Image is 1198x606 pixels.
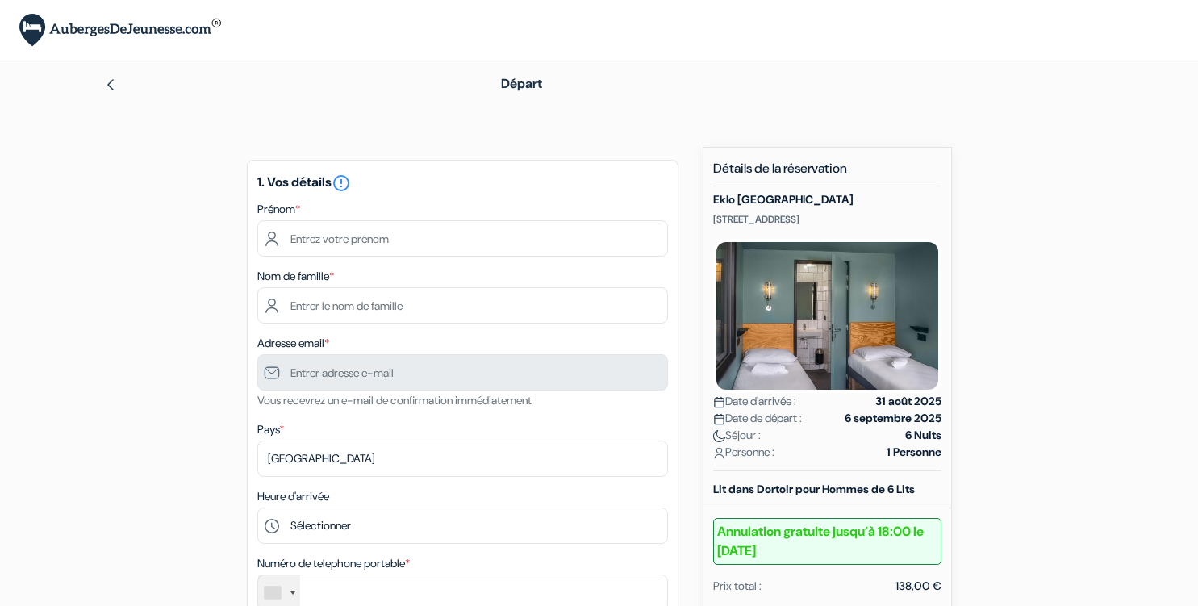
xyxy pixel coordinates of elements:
b: Annulation gratuite jusqu’à 18:00 le [DATE] [713,518,941,565]
label: Prénom [257,201,300,218]
div: Prix total : [713,578,762,595]
b: Lit dans Dortoir pour Hommes de 6 Lits [713,482,915,496]
strong: 31 août 2025 [875,393,941,410]
input: Entrer adresse e-mail [257,354,668,391]
img: AubergesDeJeunesse.com [19,14,221,47]
span: Personne : [713,444,774,461]
span: Départ [501,75,542,92]
p: [STREET_ADDRESS] [713,213,941,226]
strong: 1 Personne [887,444,941,461]
i: error_outline [332,173,351,193]
div: 138,00 € [895,578,941,595]
img: user_icon.svg [713,447,725,459]
img: calendar.svg [713,396,725,408]
label: Heure d'arrivée [257,488,329,505]
label: Adresse email [257,335,329,352]
span: Séjour : [713,427,761,444]
h5: Eklo [GEOGRAPHIC_DATA] [713,193,941,207]
a: error_outline [332,173,351,190]
h5: Détails de la réservation [713,161,941,186]
small: Vous recevrez un e-mail de confirmation immédiatement [257,393,532,407]
label: Nom de famille [257,268,334,285]
img: moon.svg [713,430,725,442]
img: calendar.svg [713,413,725,425]
img: left_arrow.svg [104,78,117,91]
span: Date de départ : [713,410,802,427]
input: Entrez votre prénom [257,220,668,257]
input: Entrer le nom de famille [257,287,668,324]
h5: 1. Vos détails [257,173,668,193]
label: Pays [257,421,284,438]
strong: 6 septembre 2025 [845,410,941,427]
label: Numéro de telephone portable [257,555,410,572]
strong: 6 Nuits [905,427,941,444]
span: Date d'arrivée : [713,393,796,410]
